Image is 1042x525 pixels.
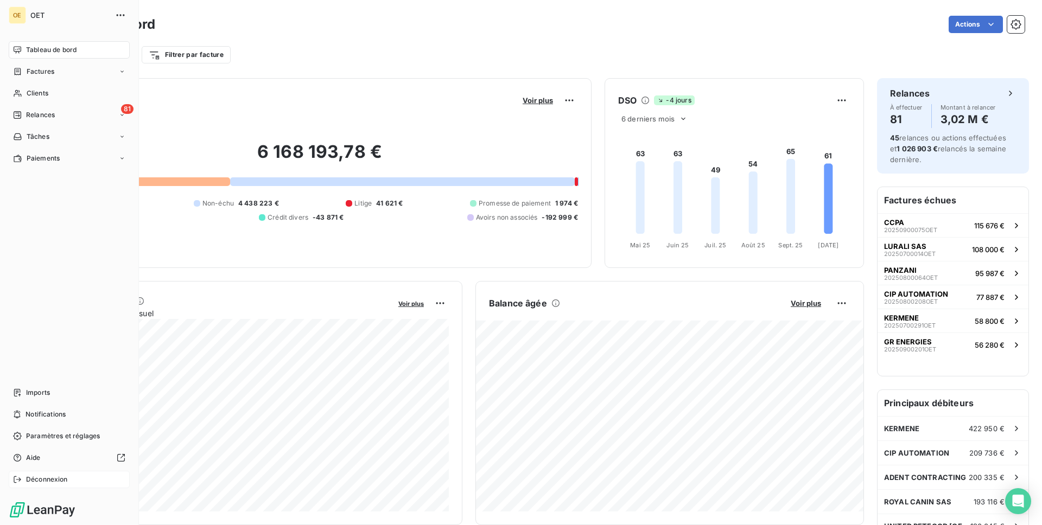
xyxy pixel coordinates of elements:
[354,199,372,208] span: Litige
[778,241,803,249] tspan: Sept. 25
[791,299,821,308] span: Voir plus
[376,199,403,208] span: 41 621 €
[974,497,1005,506] span: 193 116 €
[974,221,1005,230] span: 115 676 €
[27,88,48,98] span: Clients
[27,153,60,163] span: Paiements
[878,332,1028,356] button: GR ENERGIES20250900201OET56 280 €
[975,269,1005,278] span: 95 987 €
[878,213,1028,237] button: CCPA20250900075OET115 676 €
[897,144,938,153] span: 1 026 903 €
[969,449,1005,457] span: 209 736 €
[313,213,344,222] span: -43 871 €
[818,241,838,249] tspan: [DATE]
[1005,488,1031,514] div: Open Intercom Messenger
[890,104,923,111] span: À effectuer
[949,16,1003,33] button: Actions
[884,218,904,227] span: CCPA
[884,497,951,506] span: ROYAL CANIN SAS
[976,293,1005,302] span: 77 887 €
[61,141,578,174] h2: 6 168 193,78 €
[666,241,689,249] tspan: Juin 25
[890,133,899,142] span: 45
[878,261,1028,285] button: PANZANI20250800064OET95 987 €
[30,11,109,20] span: OET
[395,298,427,308] button: Voir plus
[941,104,996,111] span: Montant à relancer
[542,213,578,222] span: -192 999 €
[26,431,100,441] span: Paramètres et réglages
[884,322,936,329] span: 20250700291OET
[890,111,923,128] h4: 81
[523,96,553,105] span: Voir plus
[884,274,938,281] span: 20250800064OET
[630,241,650,249] tspan: Mai 25
[555,199,578,208] span: 1 974 €
[9,501,76,518] img: Logo LeanPay
[476,213,538,222] span: Avoirs non associés
[26,409,66,419] span: Notifications
[975,341,1005,349] span: 56 280 €
[27,132,49,142] span: Tâches
[878,237,1028,261] button: LURALI SAS20250700014OET108 000 €
[9,7,26,24] div: OE
[972,245,1005,254] span: 108 000 €
[26,475,68,484] span: Déconnexion
[202,199,234,208] span: Non-échu
[884,242,926,251] span: LURALI SAS
[878,390,1028,416] h6: Principaux débiteurs
[878,309,1028,332] button: KERMENE20250700291OET58 800 €
[787,298,824,308] button: Voir plus
[884,290,948,298] span: CIP AUTOMATION
[941,111,996,128] h4: 3,02 M €
[9,449,130,466] a: Aide
[884,298,938,305] span: 20250800208OET
[884,227,937,233] span: 20250900075OET
[969,424,1005,433] span: 422 950 €
[26,453,41,463] span: Aide
[884,337,932,346] span: GR ENERGIES
[268,213,308,222] span: Crédit divers
[890,87,930,100] h6: Relances
[621,114,675,123] span: 6 derniers mois
[26,45,77,55] span: Tableau de bord
[975,317,1005,325] span: 58 800 €
[61,308,391,319] span: Chiffre d'affaires mensuel
[884,346,936,353] span: 20250900201OET
[884,251,936,257] span: 20250700014OET
[654,95,694,105] span: -4 jours
[618,94,637,107] h6: DSO
[26,110,55,120] span: Relances
[884,313,919,322] span: KERMENE
[884,449,949,457] span: CIP AUTOMATION
[969,473,1005,482] span: 200 335 €
[878,187,1028,213] h6: Factures échues
[884,266,917,274] span: PANZANI
[519,95,556,105] button: Voir plus
[479,199,551,208] span: Promesse de paiement
[142,46,231,63] button: Filtrer par facture
[704,241,726,249] tspan: Juil. 25
[489,297,547,310] h6: Balance âgée
[26,388,50,398] span: Imports
[884,424,919,433] span: KERMENE
[238,199,279,208] span: 4 438 223 €
[27,67,54,76] span: Factures
[878,285,1028,309] button: CIP AUTOMATION20250800208OET77 887 €
[398,300,424,308] span: Voir plus
[884,473,967,482] span: ADENT CONTRACTING
[741,241,765,249] tspan: Août 25
[121,104,134,114] span: 81
[890,133,1006,164] span: relances ou actions effectuées et relancés la semaine dernière.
